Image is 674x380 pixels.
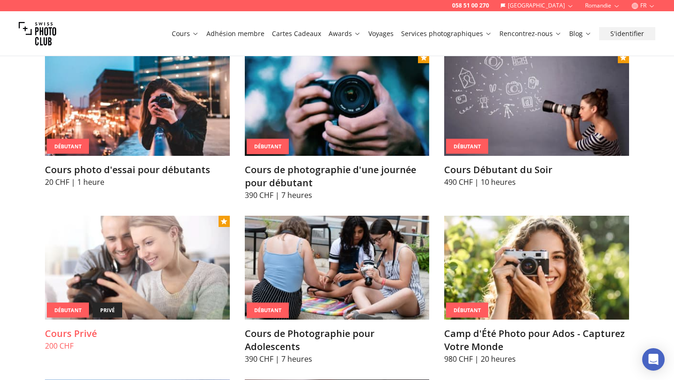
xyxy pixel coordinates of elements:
a: Cours Débutant du SoirDébutantCours Débutant du Soir490 CHF | 10 heures [444,52,629,188]
img: Swiss photo club [19,15,56,52]
button: Voyages [365,27,397,40]
img: Cours photo d'essai pour débutants [45,52,230,156]
img: Cours Privé [45,216,230,320]
a: Cours [172,29,199,38]
p: 200 CHF [45,340,230,351]
h3: Cours de Photographie pour Adolescents [245,327,430,353]
p: 20 CHF | 1 heure [45,176,230,188]
a: Camp d'Été Photo pour Ados - Capturez Votre MondeDébutantCamp d'Été Photo pour Ados - Capturez Vo... [444,216,629,365]
button: Blog [565,27,595,40]
p: 980 CHF | 20 heures [444,353,629,365]
a: Cours photo d'essai pour débutantsDébutantCours photo d'essai pour débutants20 CHF | 1 heure [45,52,230,188]
img: Camp d'Été Photo pour Ados - Capturez Votre Monde [444,216,629,320]
a: Cours de photographie d'une journée pour débutantDébutantCours de photographie d'une journée pour... [245,52,430,201]
button: Rencontrez-nous [496,27,565,40]
button: Adhésion membre [203,27,268,40]
img: Cours de Photographie pour Adolescents [245,216,430,320]
a: Awards [329,29,361,38]
div: Débutant [446,302,488,318]
button: Cartes Cadeaux [268,27,325,40]
h3: Cours Privé [45,327,230,340]
div: Débutant [247,303,289,318]
div: Débutant [446,139,488,154]
div: Débutant [47,139,89,154]
button: Cours [168,27,203,40]
p: 490 CHF | 10 heures [444,176,629,188]
a: Adhésion membre [206,29,264,38]
a: 058 51 00 270 [452,2,489,9]
h3: Cours Débutant du Soir [444,163,629,176]
img: Cours Débutant du Soir [444,52,629,156]
button: Services photographiques [397,27,496,40]
h3: Cours de photographie d'une journée pour débutant [245,163,430,190]
h3: Cours photo d'essai pour débutants [45,163,230,176]
a: Cours PrivéDébutantprivéCours Privé200 CHF [45,216,230,351]
a: Rencontrez-nous [499,29,562,38]
a: Blog [569,29,592,38]
button: Awards [325,27,365,40]
div: Débutant [247,139,289,154]
a: Voyages [368,29,394,38]
p: 390 CHF | 7 heures [245,353,430,365]
div: Débutant [47,302,89,318]
h3: Camp d'Été Photo pour Ados - Capturez Votre Monde [444,327,629,353]
div: Open Intercom Messenger [642,348,665,371]
div: privé [93,302,122,318]
a: Cartes Cadeaux [272,29,321,38]
a: Cours de Photographie pour AdolescentsDébutantCours de Photographie pour Adolescents390 CHF | 7 h... [245,216,430,365]
button: S'identifier [599,27,655,40]
p: 390 CHF | 7 heures [245,190,430,201]
img: Cours de photographie d'une journée pour débutant [245,52,430,156]
a: Services photographiques [401,29,492,38]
